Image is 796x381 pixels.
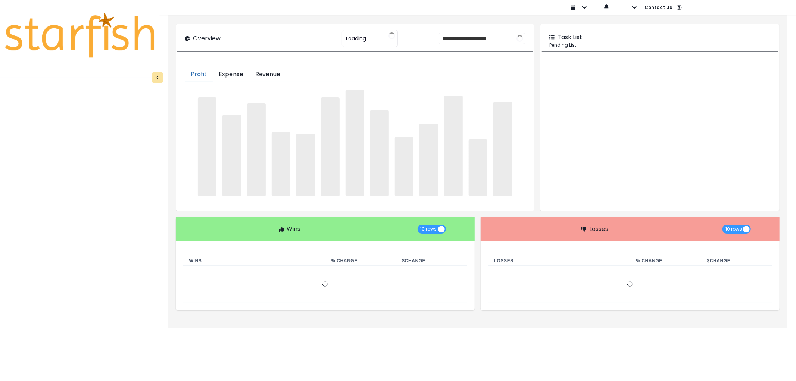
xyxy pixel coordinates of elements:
[549,42,771,49] p: Pending List
[370,110,389,196] span: ‌
[325,256,396,266] th: % Change
[493,102,512,196] span: ‌
[249,67,287,82] button: Revenue
[630,256,701,266] th: % Change
[185,67,213,82] button: Profit
[469,139,487,196] span: ‌
[222,115,241,196] span: ‌
[213,67,249,82] button: Expense
[395,137,413,196] span: ‌
[198,97,216,196] span: ‌
[346,31,366,46] span: Loading
[725,225,742,234] span: 10 rows
[421,225,437,234] span: 10 rows
[444,96,463,196] span: ‌
[183,256,325,266] th: Wins
[272,132,290,196] span: ‌
[558,33,582,42] p: Task List
[419,124,438,196] span: ‌
[296,134,315,196] span: ‌
[701,256,772,266] th: $ Change
[488,256,630,266] th: Losses
[287,225,301,234] p: Wins
[321,97,340,196] span: ‌
[193,34,221,43] p: Overview
[247,103,266,196] span: ‌
[346,90,364,196] span: ‌
[396,256,467,266] th: $ Change
[589,225,608,234] p: Losses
